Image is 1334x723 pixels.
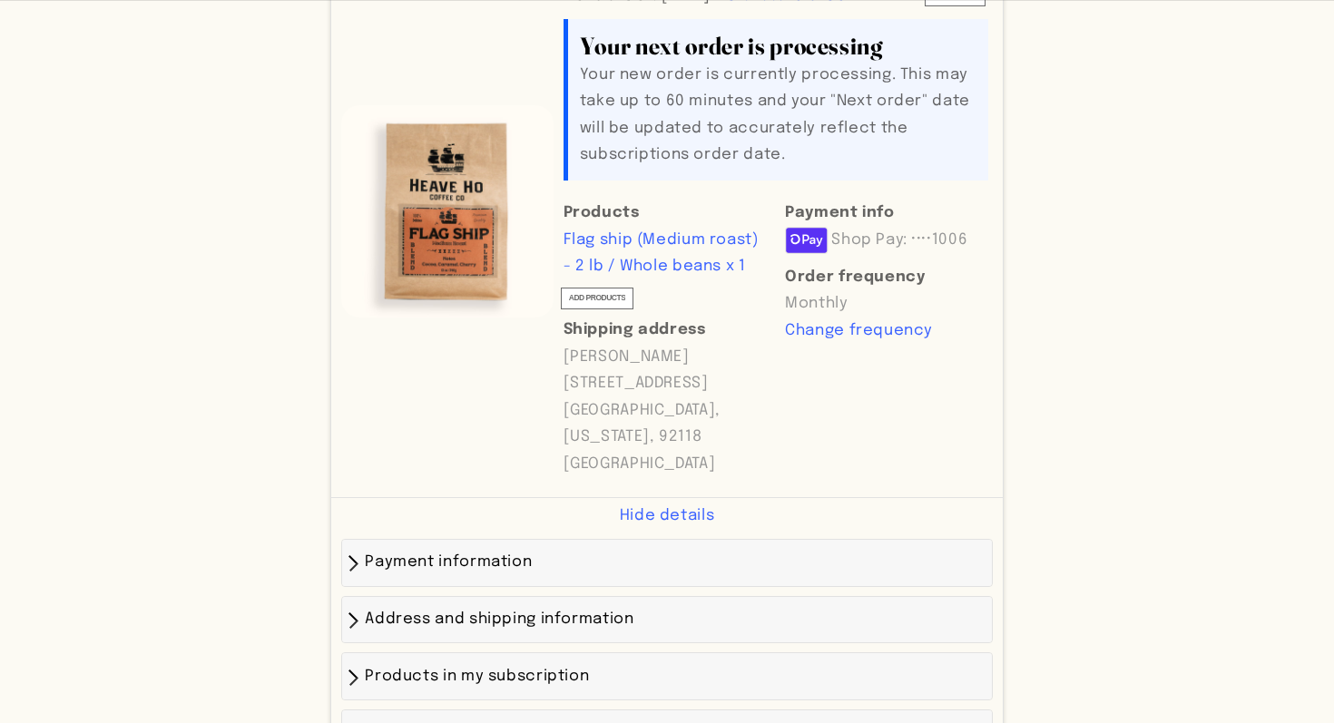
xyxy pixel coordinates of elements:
div: Products in my subscription [342,653,992,699]
a: Line item image [341,105,554,318]
p: [STREET_ADDRESS] [564,370,767,397]
span: ···· [911,230,932,249]
span: Hide details [620,503,715,530]
h2: Your next order is processing [580,31,976,62]
a: Flag ship (Medium roast) - 2 lb / Whole beans x 1 [564,232,760,275]
p: [GEOGRAPHIC_DATA], [US_STATE], 92118 [564,397,767,451]
p: [PERSON_NAME] [564,344,767,371]
span: Shipping address [564,317,706,344]
button: ADD PRODUCTS [561,288,633,309]
p: Monthly [785,290,988,318]
span: Products [564,200,767,227]
span: 1006 [932,227,968,254]
span: Order frequency [785,264,988,291]
span: Products in my subscription [365,669,589,684]
span: ADD PRODUCTS [569,291,626,306]
span: Shop Pay: [831,227,907,254]
div: Payment information [342,540,992,586]
span: Change frequency [785,318,988,345]
div: Your new order is currently processing. This may take up to 60 minutes and your "Next order" date... [564,19,988,181]
p: [GEOGRAPHIC_DATA] [564,451,767,478]
div: Address and shipping information [342,597,992,643]
span: Payment info [785,200,988,227]
span: Payment information [365,554,532,570]
span: Address and shipping information [365,611,633,627]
